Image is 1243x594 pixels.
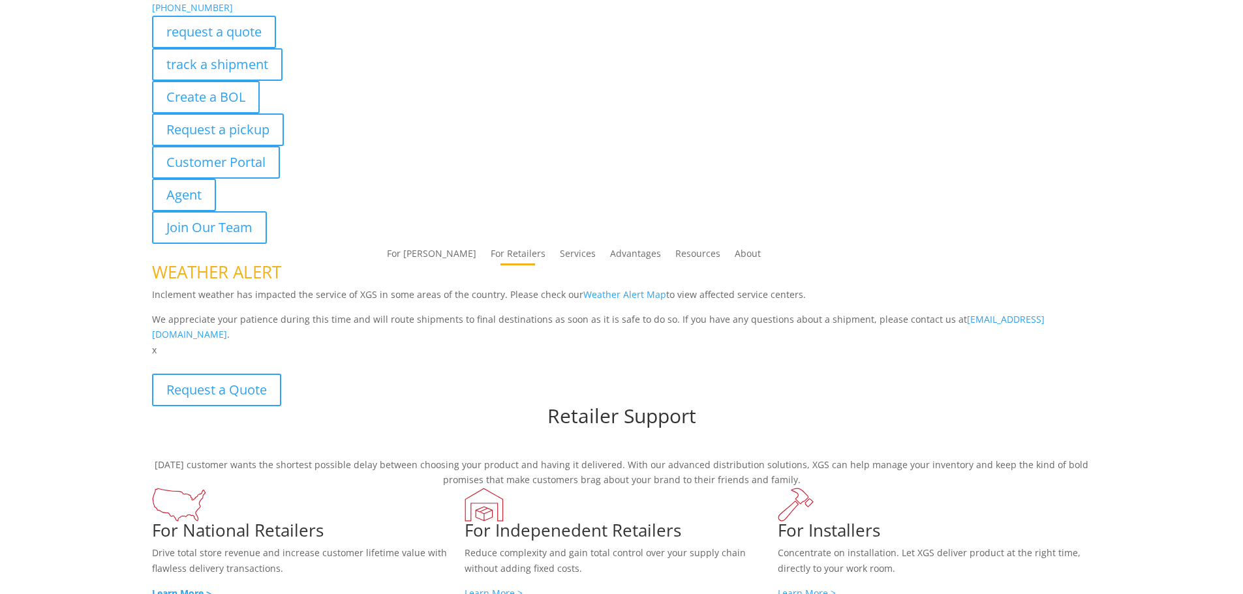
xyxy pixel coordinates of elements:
[778,488,814,522] img: XGS_Icon_Installers_Red
[152,113,284,146] a: Request a pickup
[152,374,281,406] a: Request a Quote
[778,522,1091,545] h1: For Installers
[675,249,720,263] a: Resources
[610,249,661,263] a: Advantages
[152,522,465,545] h1: For National Retailers
[152,146,280,179] a: Customer Portal
[583,288,666,301] a: Weather Alert Map
[152,287,1092,312] p: Inclement weather has impacted the service of XGS in some areas of the country. Please check our ...
[560,249,596,263] a: Services
[735,249,761,263] a: About
[152,179,216,211] a: Agent
[152,260,281,284] span: WEATHER ALERT
[152,342,1092,358] p: x
[152,312,1092,343] p: We appreciate your patience during this time and will route shipments to final destinations as so...
[778,545,1091,586] p: Concentrate on installation. Let XGS deliver product at the right time, directly to your work room.
[387,249,476,263] a: For [PERSON_NAME]
[152,406,1092,432] h1: Retailer Support
[152,81,260,113] a: Create a BOL
[152,1,233,14] a: [PHONE_NUMBER]
[152,457,1092,488] p: [DATE] customer wants the shortest possible delay between choosing your product and having it del...
[152,358,1092,374] p: Customers want your products now. XGS helps you deliver them.
[152,488,206,522] img: xgs-icon-nationwide-reach-red
[465,522,778,545] h1: For Indepenedent Retailers
[491,249,545,263] a: For Retailers
[465,545,778,586] p: Reduce complexity and gain total control over your supply chain without adding fixed costs.
[465,488,504,522] img: XGS_Icon_SMBFlooringRetailer_Red
[152,16,276,48] a: request a quote
[152,545,465,586] p: Drive total store revenue and increase customer lifetime value with flawless delivery transactions.
[152,48,283,81] a: track a shipment
[152,211,267,244] a: Join Our Team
